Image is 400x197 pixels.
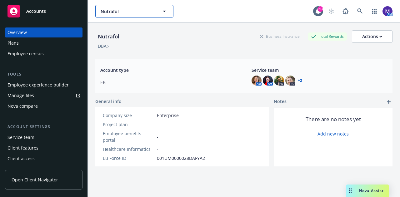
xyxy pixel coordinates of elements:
[157,112,179,119] span: Enterprise
[7,101,38,111] div: Nova compare
[308,32,347,40] div: Total Rewards
[368,5,381,17] a: Switch app
[274,76,284,86] img: photo
[5,143,82,153] a: Client features
[382,6,392,16] img: photo
[101,8,155,15] span: Nutrafol
[103,112,154,119] div: Company size
[252,67,387,73] span: Service team
[257,32,303,40] div: Business Insurance
[95,5,173,17] button: Nutrafol
[7,49,44,59] div: Employee census
[95,98,122,105] span: General info
[26,9,46,14] span: Accounts
[7,27,27,37] div: Overview
[5,71,82,77] div: Tools
[5,27,82,37] a: Overview
[5,101,82,111] a: Nova compare
[317,6,323,12] div: 99+
[352,30,392,43] button: Actions
[95,32,122,41] div: Nutrafol
[98,43,109,49] div: DBA: -
[285,76,295,86] img: photo
[103,155,154,161] div: EB Force ID
[298,79,302,82] a: +2
[7,132,34,142] div: Service team
[346,185,389,197] button: Nova Assist
[252,76,262,86] img: photo
[5,124,82,130] div: Account settings
[157,134,158,140] span: -
[100,67,236,73] span: Account type
[103,121,154,128] div: Project plan
[157,146,158,152] span: -
[5,132,82,142] a: Service team
[12,176,58,183] span: Open Client Navigator
[157,155,205,161] span: 001UM0000028DAFYA2
[385,98,392,106] a: add
[263,76,273,86] img: photo
[359,188,384,193] span: Nova Assist
[306,116,361,123] span: There are no notes yet
[7,143,38,153] div: Client features
[346,185,354,197] div: Drag to move
[274,98,287,106] span: Notes
[5,38,82,48] a: Plans
[354,5,366,17] a: Search
[7,154,35,164] div: Client access
[7,91,34,101] div: Manage files
[103,130,154,143] div: Employee benefits portal
[5,2,82,20] a: Accounts
[103,146,154,152] div: Healthcare Informatics
[157,121,158,128] span: -
[7,80,69,90] div: Employee experience builder
[339,5,352,17] a: Report a Bug
[5,49,82,59] a: Employee census
[362,31,382,42] div: Actions
[5,91,82,101] a: Manage files
[100,79,236,86] span: EB
[5,80,82,90] a: Employee experience builder
[5,154,82,164] a: Client access
[7,38,19,48] div: Plans
[325,5,337,17] a: Start snowing
[317,131,349,137] a: Add new notes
